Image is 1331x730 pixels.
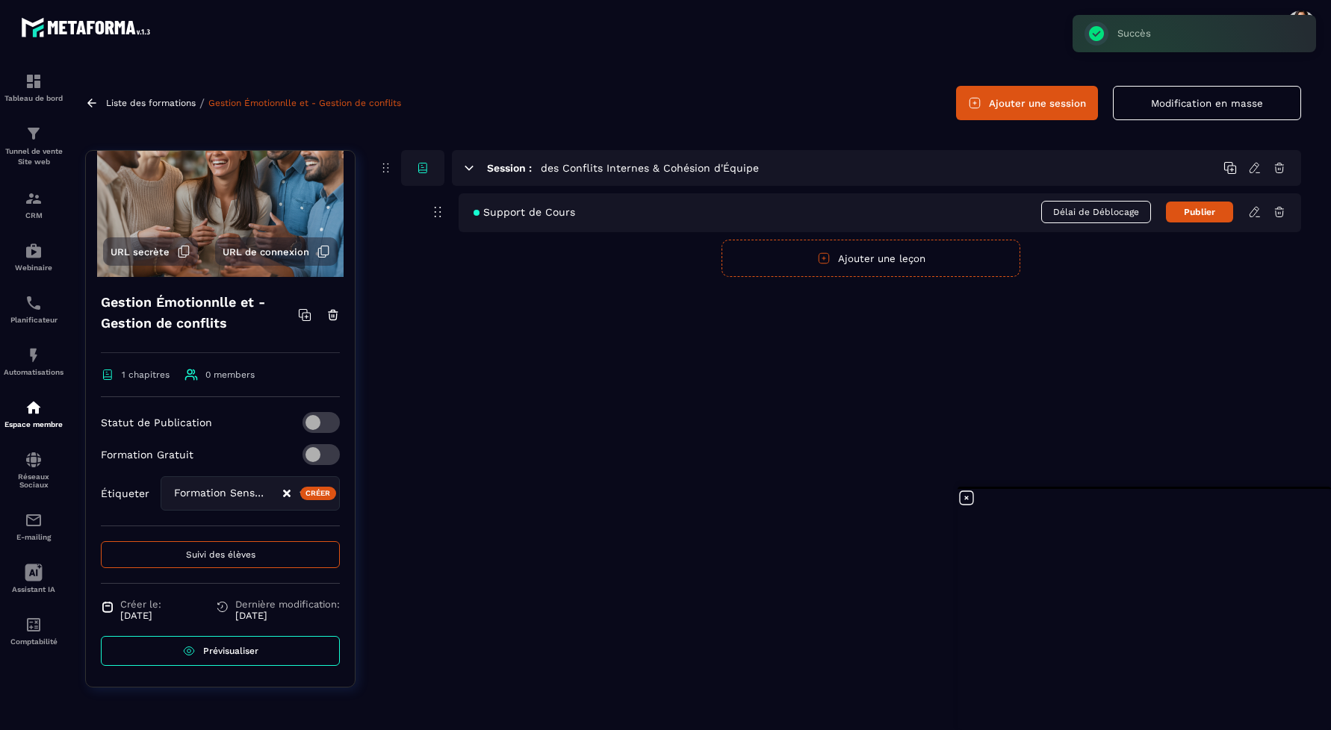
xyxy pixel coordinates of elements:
h6: Session : [487,162,532,174]
img: automations [25,346,43,364]
div: Créer [300,487,337,500]
p: Réseaux Sociaux [4,472,63,489]
p: Assistant IA [4,585,63,593]
a: Assistant IA [4,552,63,605]
a: Gestion Émotionnlle et - Gestion de conflits [208,98,401,108]
input: Search for option [267,485,282,502]
p: Formation Gratuit [101,449,193,461]
span: Formation Senstella [170,485,267,502]
p: Statut de Publication [101,417,212,428]
button: Modification en masse [1113,86,1301,120]
button: Ajouter une session [956,86,1098,120]
p: Automatisations [4,368,63,376]
a: automationsautomationsAutomatisations [4,335,63,387]
p: [DATE] [120,610,161,621]
p: Tableau de bord [4,94,63,102]
button: URL de connexion [215,237,338,266]
button: Clear Selected [283,488,291,499]
img: formation [25,190,43,208]
p: Étiqueter [101,487,149,499]
span: Prévisualiser [203,646,258,656]
a: formationformationTunnel de vente Site web [4,113,63,178]
span: Suivi des élèves [186,549,255,560]
img: formation [25,125,43,143]
p: Tunnel de vente Site web [4,146,63,167]
a: formationformationTableau de bord [4,61,63,113]
a: emailemailE-mailing [4,500,63,552]
p: Planificateur [4,316,63,324]
span: 0 members [205,369,255,380]
h5: des Conflits Internes & Cohésion d'Équipe [541,160,759,175]
img: scheduler [25,294,43,312]
img: accountant [25,616,43,634]
span: URL secrète [111,246,170,258]
a: formationformationCRM [4,178,63,231]
img: social-network [25,451,43,469]
a: accountantaccountantComptabilité [4,605,63,657]
button: Ajouter une leçon [722,240,1020,277]
span: Support de Cours [474,206,575,218]
p: Espace membre [4,420,63,428]
button: URL secrète [103,237,198,266]
span: Dernière modification: [235,599,340,610]
h4: Gestion Émotionnlle et - Gestion de conflits [101,292,298,334]
p: Comptabilité [4,637,63,646]
img: email [25,511,43,529]
span: Créer le: [120,599,161,610]
img: background [97,90,344,277]
img: logo [21,13,155,41]
button: Publier [1166,202,1233,222]
a: automationsautomationsWebinaire [4,231,63,283]
img: formation [25,72,43,90]
img: automations [25,399,43,417]
a: Prévisualiser [101,636,340,666]
img: automations [25,242,43,260]
p: [DATE] [235,610,340,621]
a: social-networksocial-networkRéseaux Sociaux [4,440,63,500]
a: automationsautomationsEspace membre [4,387,63,440]
p: Webinaire [4,263,63,272]
div: Search for option [161,476,340,511]
button: Suivi des élèves [101,541,340,568]
p: E-mailing [4,533,63,541]
span: URL de connexion [223,246,309,258]
p: CRM [4,211,63,219]
a: schedulerschedulerPlanificateur [4,283,63,335]
span: Délai de Déblocage [1041,201,1151,223]
span: / [199,96,205,110]
a: Liste des formations [106,98,196,108]
span: 1 chapitres [122,369,170,380]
